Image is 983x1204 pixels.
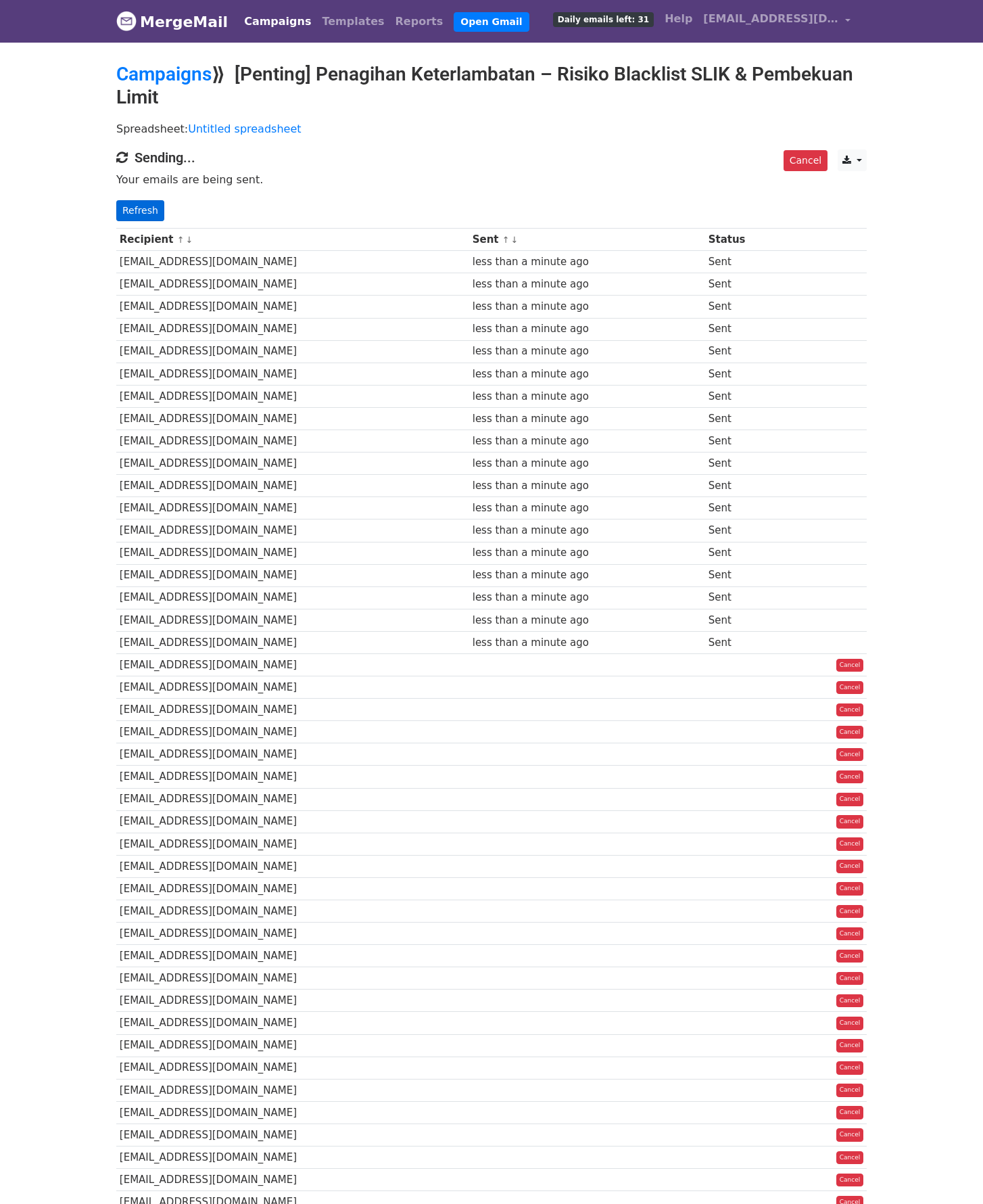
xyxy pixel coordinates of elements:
a: ↑ [177,235,185,245]
a: Cancel [836,950,864,963]
td: Sent [705,475,789,497]
a: Cancel [836,882,864,896]
td: [EMAIL_ADDRESS][DOMAIN_NAME] [116,900,469,923]
a: Untitled spreadsheet [188,122,301,135]
div: less than a minute ago [473,254,702,270]
a: Cancel [836,972,864,986]
a: Daily emails left: 31 [548,5,659,32]
td: Sent [705,609,789,631]
td: [EMAIL_ADDRESS][DOMAIN_NAME] [116,676,469,699]
td: [EMAIL_ADDRESS][DOMAIN_NAME] [116,699,469,721]
td: [EMAIL_ADDRESS][DOMAIN_NAME] [116,430,469,453]
td: [EMAIL_ADDRESS][DOMAIN_NAME] [116,855,469,877]
td: Sent [705,363,789,385]
a: Cancel [836,770,864,784]
a: Open Gmail [454,12,529,32]
td: [EMAIL_ADDRESS][DOMAIN_NAME] [116,318,469,340]
td: [EMAIL_ADDRESS][DOMAIN_NAME] [116,1034,469,1057]
td: [EMAIL_ADDRESS][DOMAIN_NAME] [116,766,469,788]
td: Sent [705,542,789,564]
a: Campaigns [239,8,316,35]
a: Cancel [836,905,864,919]
a: Cancel [784,150,828,171]
td: [EMAIL_ADDRESS][DOMAIN_NAME] [116,519,469,542]
a: Campaigns [116,63,212,85]
td: [EMAIL_ADDRESS][DOMAIN_NAME] [116,1012,469,1034]
a: Cancel [836,748,864,762]
td: [EMAIL_ADDRESS][DOMAIN_NAME] [116,945,469,967]
td: Sent [705,296,789,318]
div: less than a minute ago [473,568,702,583]
a: Cancel [836,703,864,717]
a: Templates [316,8,389,35]
h2: ⟫ [Penting] Penagihan Keterlambatan – Risiko Blacklist SLIK & Pembekuan Limit [116,63,867,108]
a: Cancel [836,1017,864,1030]
div: less than a minute ago [473,478,702,494]
a: Cancel [836,1174,864,1187]
a: Help [659,5,698,32]
td: [EMAIL_ADDRESS][DOMAIN_NAME] [116,609,469,631]
td: Sent [705,318,789,340]
div: less than a minute ago [473,456,702,471]
td: [EMAIL_ADDRESS][DOMAIN_NAME] [116,273,469,296]
div: less than a minute ago [473,321,702,337]
p: Your emails are being sent. [116,172,867,187]
a: Refresh [116,200,164,221]
iframe: Chat Widget [915,1139,983,1204]
td: [EMAIL_ADDRESS][DOMAIN_NAME] [116,721,469,743]
a: Cancel [836,726,864,739]
td: Sent [705,497,789,519]
td: Sent [705,407,789,430]
a: Cancel [836,837,864,851]
td: [EMAIL_ADDRESS][DOMAIN_NAME] [116,453,469,475]
td: [EMAIL_ADDRESS][DOMAIN_NAME] [116,810,469,833]
td: [EMAIL_ADDRESS][DOMAIN_NAME] [116,1124,469,1146]
div: less than a minute ago [473,501,702,516]
td: [EMAIL_ADDRESS][DOMAIN_NAME] [116,1169,469,1191]
td: [EMAIL_ADDRESS][DOMAIN_NAME] [116,653,469,676]
td: Sent [705,273,789,296]
a: ↓ [511,235,519,245]
td: [EMAIL_ADDRESS][DOMAIN_NAME] [116,990,469,1012]
td: [EMAIL_ADDRESS][DOMAIN_NAME] [116,788,469,810]
a: Cancel [836,994,864,1008]
div: less than a minute ago [473,411,702,427]
td: [EMAIL_ADDRESS][DOMAIN_NAME] [116,363,469,385]
td: [EMAIL_ADDRESS][DOMAIN_NAME] [116,1101,469,1124]
td: [EMAIL_ADDRESS][DOMAIN_NAME] [116,497,469,519]
th: Sent [469,229,705,251]
a: Cancel [836,1106,864,1119]
td: [EMAIL_ADDRESS][DOMAIN_NAME] [116,251,469,273]
div: less than a minute ago [473,389,702,404]
td: Sent [705,385,789,407]
a: Reports [390,8,449,35]
td: [EMAIL_ADDRESS][DOMAIN_NAME] [116,923,469,945]
td: [EMAIL_ADDRESS][DOMAIN_NAME] [116,877,469,900]
a: ↓ [185,235,193,245]
h4: Sending... [116,149,867,166]
td: Sent [705,564,789,586]
th: Recipient [116,229,469,251]
a: Cancel [836,681,864,695]
td: Sent [705,453,789,475]
a: Cancel [836,927,864,941]
td: Sent [705,586,789,609]
td: [EMAIL_ADDRESS][DOMAIN_NAME] [116,833,469,855]
td: [EMAIL_ADDRESS][DOMAIN_NAME] [116,564,469,586]
a: Cancel [836,1061,864,1075]
td: [EMAIL_ADDRESS][DOMAIN_NAME] [116,967,469,990]
a: Cancel [836,659,864,672]
a: [EMAIL_ADDRESS][DOMAIN_NAME] [698,5,856,37]
div: less than a minute ago [473,590,702,605]
a: MergeMail [116,7,228,36]
td: Sent [705,251,789,273]
p: Spreadsheet: [116,122,867,136]
td: [EMAIL_ADDRESS][DOMAIN_NAME] [116,385,469,407]
td: [EMAIL_ADDRESS][DOMAIN_NAME] [116,407,469,430]
div: less than a minute ago [473,299,702,315]
th: Status [705,229,789,251]
a: Cancel [836,1039,864,1052]
div: less than a minute ago [473,277,702,292]
td: [EMAIL_ADDRESS][DOMAIN_NAME] [116,1079,469,1101]
td: Sent [705,340,789,363]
